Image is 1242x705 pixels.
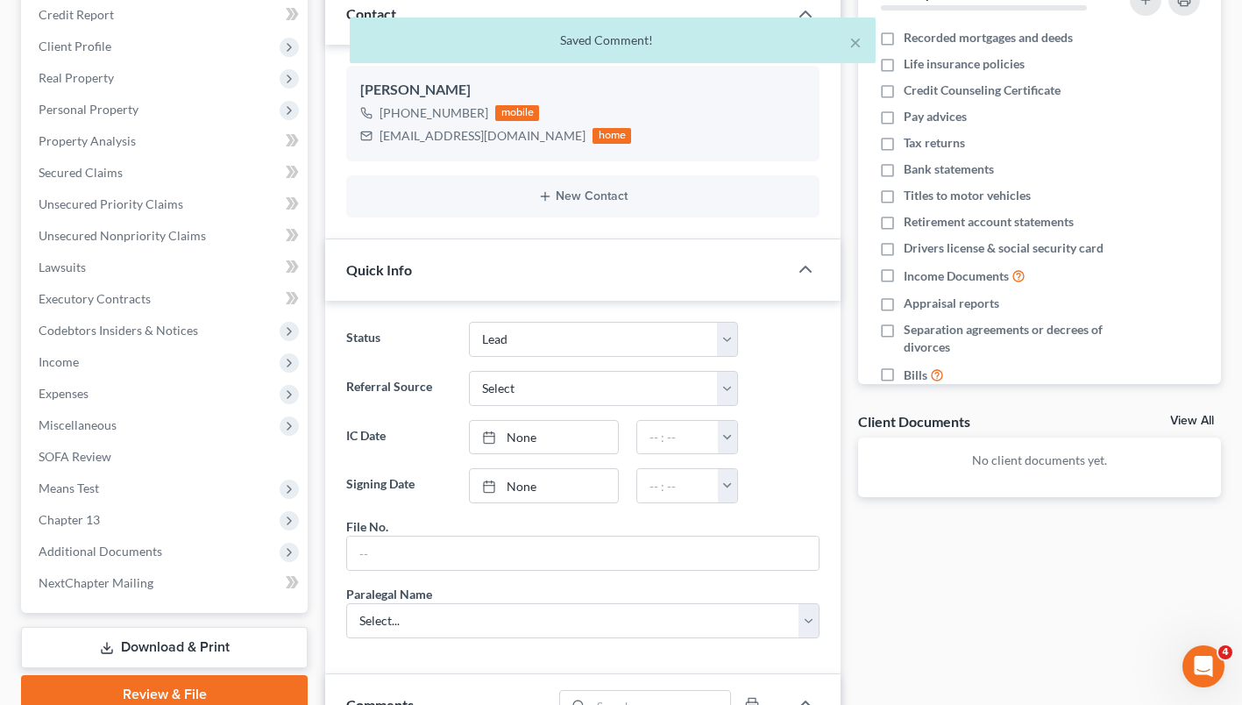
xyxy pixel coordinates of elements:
p: No client documents yet. [872,452,1207,469]
a: SOFA Review [25,441,308,473]
a: Property Analysis [25,125,308,157]
span: Tax returns [904,134,965,152]
button: New Contact [360,189,806,203]
span: Income [39,354,79,369]
span: Miscellaneous [39,417,117,432]
span: Chapter 13 [39,512,100,527]
input: -- [347,537,819,570]
a: None [470,469,617,502]
span: Codebtors Insiders & Notices [39,323,198,338]
span: Retirement account statements [904,213,1074,231]
button: × [849,32,862,53]
div: [PHONE_NUMBER] [380,104,488,122]
input: -- : -- [637,421,719,454]
label: Referral Source [337,371,460,406]
span: Lawsuits [39,260,86,274]
span: Contact [346,5,396,22]
div: [PERSON_NAME] [360,80,806,101]
span: Property Analysis [39,133,136,148]
span: Credit Counseling Certificate [904,82,1061,99]
span: Real Property [39,70,114,85]
input: -- : -- [637,469,719,502]
a: Unsecured Priority Claims [25,189,308,220]
a: Secured Claims [25,157,308,189]
span: Executory Contracts [39,291,151,306]
a: NextChapter Mailing [25,567,308,599]
span: Additional Documents [39,544,162,559]
span: Unsecured Nonpriority Claims [39,228,206,243]
label: IC Date [337,420,460,455]
span: Expenses [39,386,89,401]
a: Lawsuits [25,252,308,283]
div: File No. [346,517,388,536]
iframe: Intercom live chat [1182,645,1224,687]
div: Paralegal Name [346,585,432,603]
span: Unsecured Priority Claims [39,196,183,211]
div: Saved Comment! [364,32,862,49]
span: 4 [1218,645,1232,659]
span: Quick Info [346,261,412,278]
div: [EMAIL_ADDRESS][DOMAIN_NAME] [380,127,586,145]
span: Personal Property [39,102,138,117]
a: View All [1170,415,1214,427]
div: Client Documents [858,412,970,431]
span: Secured Claims [39,165,123,180]
span: Credit Report [39,7,114,22]
label: Signing Date [337,468,460,503]
span: Separation agreements or decrees of divorces [904,321,1116,356]
span: Pay advices [904,108,967,125]
div: home [593,128,631,144]
span: NextChapter Mailing [39,575,153,590]
span: Bank statements [904,160,994,178]
span: Titles to motor vehicles [904,187,1031,204]
span: SOFA Review [39,449,111,464]
span: Bills [904,367,927,384]
a: Unsecured Nonpriority Claims [25,220,308,252]
a: Download & Print [21,627,308,668]
a: None [470,421,617,454]
div: mobile [495,105,539,121]
a: Executory Contracts [25,283,308,315]
span: Means Test [39,481,99,495]
span: Drivers license & social security card [904,239,1104,257]
span: Appraisal reports [904,295,999,312]
span: Income Documents [904,267,1009,285]
label: Status [337,322,460,357]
